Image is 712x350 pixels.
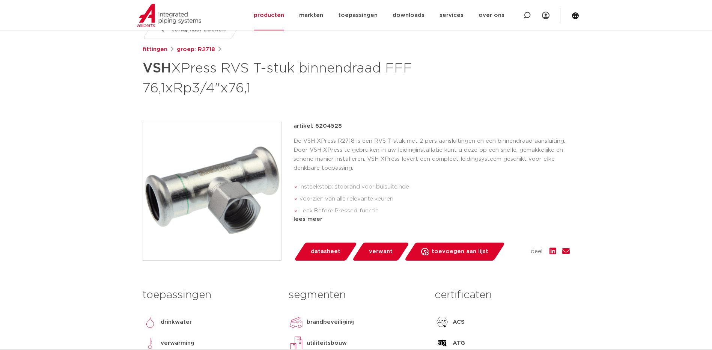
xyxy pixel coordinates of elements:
[177,45,215,54] a: groep: R2718
[311,246,340,258] span: datasheet
[294,122,342,131] p: artikel: 6204528
[161,339,194,348] p: verwarming
[294,137,570,173] p: De VSH XPress R2718 is een RVS T-stuk met 2 pers aansluitingen en een binnendraad aansluiting. Do...
[435,315,450,330] img: ACS
[307,318,355,327] p: brandbeveiliging
[289,288,423,303] h3: segmenten
[143,62,171,75] strong: VSH
[531,247,543,256] span: deel:
[161,318,192,327] p: drinkwater
[294,215,570,224] div: lees meer
[289,315,304,330] img: brandbeveiliging
[143,315,158,330] img: drinkwater
[307,339,347,348] p: utiliteitsbouw
[435,288,569,303] h3: certificaten
[300,193,570,205] li: voorzien van alle relevante keuren
[453,339,465,348] p: ATG
[300,181,570,193] li: insteekstop: stoprand voor buisuiteinde
[143,57,424,98] h1: XPress RVS T-stuk binnendraad FFF 76,1xRp3/4"x76,1
[300,205,570,217] li: Leak Before Pressed-functie
[369,246,393,258] span: verwant
[294,243,357,261] a: datasheet
[143,122,281,260] img: Product Image for VSH XPress RVS T-stuk binnendraad FFF 76,1xRp3/4"x76,1
[143,45,167,54] a: fittingen
[143,288,277,303] h3: toepassingen
[352,243,409,261] a: verwant
[453,318,465,327] p: ACS
[432,246,488,258] span: toevoegen aan lijst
